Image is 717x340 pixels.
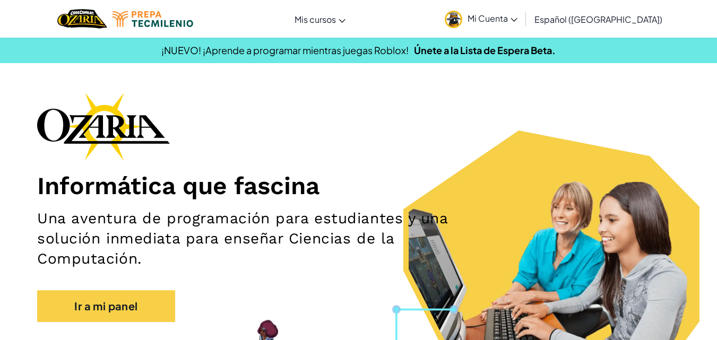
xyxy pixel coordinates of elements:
h2: Una aventura de programación para estudiantes y una solución inmediata para enseñar Ciencias de l... [37,208,468,269]
img: avatar [445,11,462,28]
span: Mi Cuenta [468,13,517,24]
a: Ir a mi panel [37,290,175,322]
a: Únete a la Lista de Espera Beta. [414,44,556,56]
span: Mis cursos [295,14,336,25]
img: Home [57,8,107,30]
a: Mi Cuenta [439,2,523,36]
span: ¡NUEVO! ¡Aprende a programar mientras juegas Roblox! [161,44,409,56]
a: Ozaria by CodeCombat logo [57,8,107,30]
h1: Informática que fascina [37,171,680,200]
img: Ozaria branding logo [37,92,170,160]
span: Español ([GEOGRAPHIC_DATA]) [534,14,662,25]
img: Tecmilenio logo [113,11,193,27]
a: Mis cursos [289,5,351,33]
a: Español ([GEOGRAPHIC_DATA]) [529,5,668,33]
